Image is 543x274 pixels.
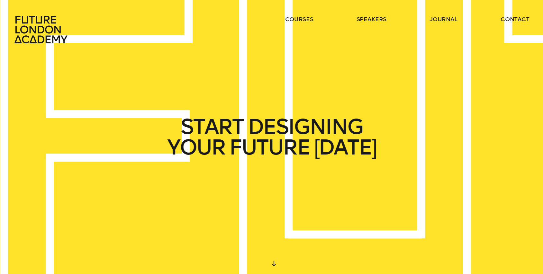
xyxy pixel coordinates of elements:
[167,137,225,158] span: YOUR
[229,137,310,158] span: FUTURE
[180,117,243,137] span: START
[501,15,529,23] a: contact
[314,137,376,158] span: [DATE]
[285,15,313,23] a: courses
[248,117,362,137] span: DESIGNING
[430,15,457,23] a: journal
[357,15,386,23] a: speakers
